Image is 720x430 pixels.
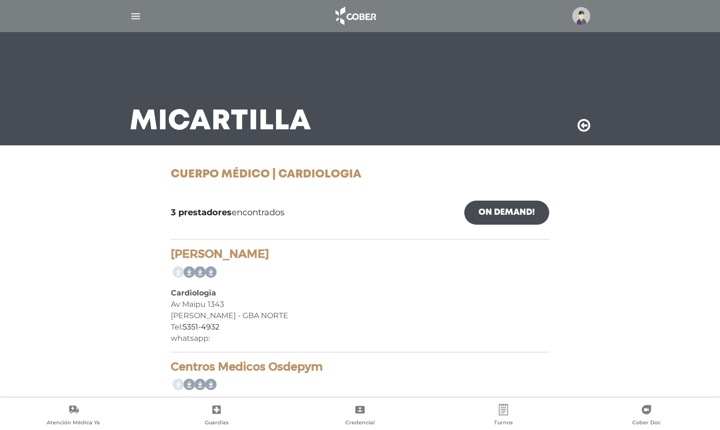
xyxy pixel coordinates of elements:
div: Av Maipu 1343 [171,299,549,310]
div: [PERSON_NAME] - GBA NORTE [171,310,549,321]
img: Cober_menu-lines-white.svg [130,10,142,22]
b: 3 prestadores [171,207,232,218]
b: Cardiologia [171,288,216,297]
h1: Cuerpo Médico | Cardiologia [171,168,549,182]
span: Turnos [494,419,513,428]
span: Credencial [345,419,375,428]
a: Guardias [145,404,289,428]
a: Atención Médica Ya [2,404,145,428]
div: whatsapp: [171,333,549,344]
a: Cober Doc [575,404,718,428]
a: Turnos [432,404,575,428]
span: encontrados [171,206,285,219]
h4: [PERSON_NAME] [171,247,549,261]
a: 5351-4932 [183,322,219,331]
h4: Centros Medicos Osdepym [171,360,549,374]
div: Tel: [171,321,549,333]
img: logo_cober_home-white.png [330,5,380,27]
a: On Demand! [464,201,549,225]
h3: Mi Cartilla [130,110,311,134]
span: Cober Doc [632,419,661,428]
img: profile-placeholder.svg [572,7,590,25]
a: Credencial [288,404,432,428]
span: Atención Médica Ya [47,419,100,428]
span: Guardias [205,419,229,428]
